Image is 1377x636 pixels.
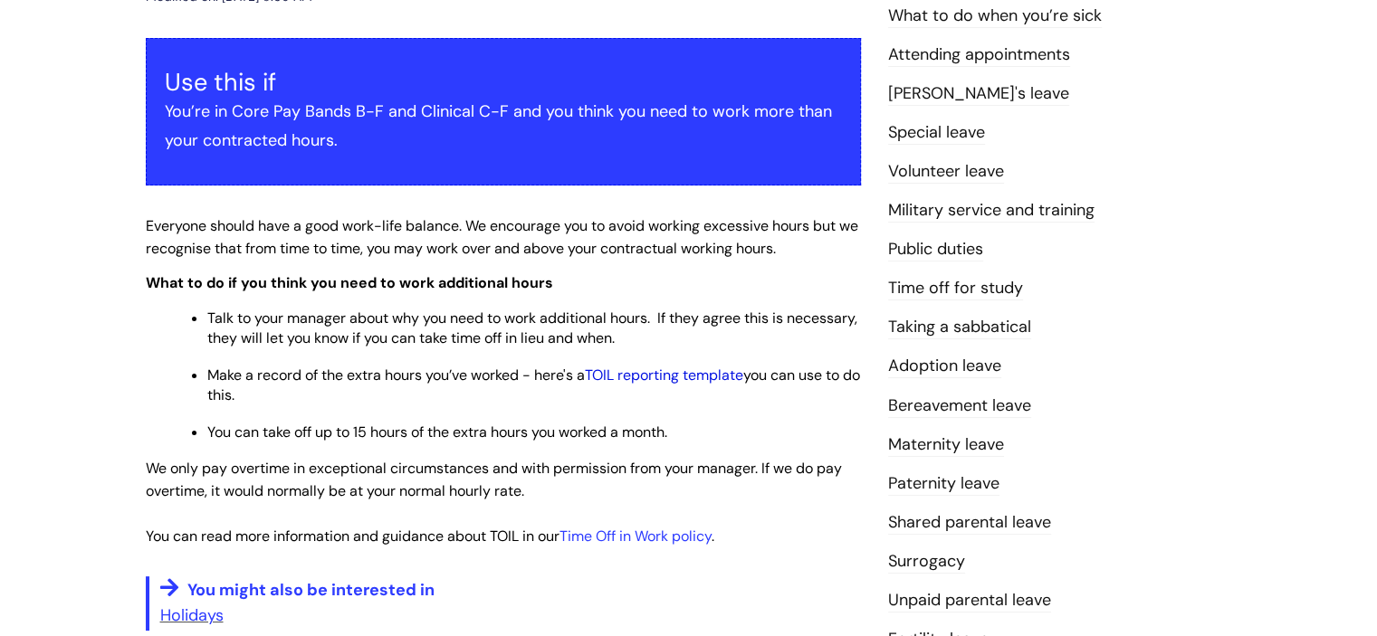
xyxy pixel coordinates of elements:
[146,527,714,546] span: You can read more information and guidance about TOIL in our .
[888,433,1004,457] a: Maternity leave
[585,365,743,384] a: TOIL reporting template
[888,277,1023,300] a: Time off for study
[888,5,1102,28] a: What to do when you’re sick
[888,82,1069,106] a: [PERSON_NAME]'s leave
[187,579,435,601] span: You might also be interested in
[888,550,965,574] a: Surrogacy
[165,97,842,156] p: You’re in Core Pay Bands B-F and Clinical C-F and you think you need to work more than your contr...
[207,365,860,404] span: Make a record of the extra hours you’ve worked - here's a you can use to do this.
[207,309,857,347] span: Talk to your manager about why you need to work additional hours. If they agree this is necessary...
[888,394,1031,418] a: Bereavement leave
[146,216,858,258] span: Everyone should have a good work-life balance. We encourage you to avoid working excessive hours ...
[888,355,1001,378] a: Adoption leave
[888,199,1095,223] a: Military service and training
[888,238,983,261] a: Public duties
[146,459,842,500] span: We only pay overtime in exceptional circumstances and with permission from your manager. If we do...
[888,43,1070,67] a: Attending appointments
[165,68,842,97] h3: Use this if
[207,422,667,441] span: You can take off up to 15 hours of the extra hours you worked a month.
[888,160,1004,184] a: Volunteer leave
[888,316,1031,339] a: Taking a sabbatical
[888,472,999,496] a: Paternity leave
[559,527,712,546] a: Time Off in Work policy
[146,273,553,292] span: What to do if you think you need to work additional hours
[160,604,224,626] a: Holidays
[888,511,1051,535] a: Shared parental leave
[888,589,1051,612] a: Unpaid parental leave
[888,121,985,145] a: Special leave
